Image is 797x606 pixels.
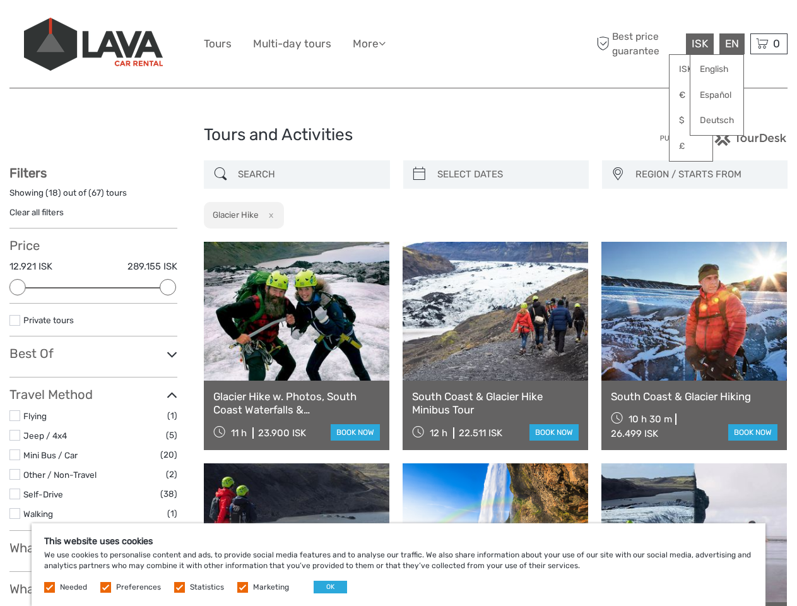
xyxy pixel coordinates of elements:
[160,448,177,462] span: (20)
[231,427,247,439] span: 11 h
[253,582,289,593] label: Marketing
[670,135,712,158] a: £
[670,58,712,81] a: ISK
[331,424,380,441] a: book now
[213,390,380,416] a: Glacier Hike w. Photos, South Coast Waterfalls & [GEOGRAPHIC_DATA]
[49,187,58,199] label: 18
[258,427,306,439] div: 23.900 ISK
[261,208,278,222] button: x
[9,207,64,217] a: Clear all filters
[23,411,47,421] a: Flying
[166,467,177,482] span: (2)
[204,35,232,53] a: Tours
[9,260,52,273] label: 12.921 ISK
[459,427,502,439] div: 22.511 ISK
[9,165,47,181] strong: Filters
[630,164,781,185] button: REGION / STARTS FROM
[412,390,579,416] a: South Coast & Glacier Hike Minibus Tour
[167,506,177,521] span: (1)
[23,509,53,519] a: Walking
[23,315,74,325] a: Private tours
[659,130,788,146] img: PurchaseViaTourDesk.png
[670,84,712,107] a: €
[60,582,87,593] label: Needed
[432,163,582,186] input: SELECT DATES
[719,33,745,54] div: EN
[166,428,177,443] span: (5)
[23,489,63,499] a: Self-Drive
[593,30,683,57] span: Best price guarantee
[233,163,383,186] input: SEARCH
[9,581,177,597] h3: What do you want to do?
[611,428,658,439] div: 26.499 ISK
[692,37,708,50] span: ISK
[23,470,97,480] a: Other / Non-Travel
[253,35,331,53] a: Multi-day tours
[190,582,224,593] label: Statistics
[160,487,177,501] span: (38)
[44,536,753,547] h5: This website uses cookies
[353,35,386,53] a: More
[629,413,672,425] span: 10 h 30 m
[430,427,447,439] span: 12 h
[611,390,777,403] a: South Coast & Glacier Hiking
[23,431,67,441] a: Jeep / 4x4
[690,109,743,132] a: Deutsch
[9,187,177,206] div: Showing ( ) out of ( ) tours
[213,210,259,220] h2: Glacier Hike
[167,408,177,423] span: (1)
[771,37,782,50] span: 0
[9,540,177,555] h3: What do you want to see?
[204,125,593,145] h1: Tours and Activities
[92,187,101,199] label: 67
[9,238,177,253] h3: Price
[690,84,743,107] a: Español
[9,387,177,402] h3: Travel Method
[23,450,78,460] a: Mini Bus / Car
[32,523,765,606] div: We use cookies to personalise content and ads, to provide social media features and to analyse ou...
[9,346,177,361] h3: Best Of
[529,424,579,441] a: book now
[24,18,163,71] img: 523-13fdf7b0-e410-4b32-8dc9-7907fc8d33f7_logo_big.jpg
[116,582,161,593] label: Preferences
[18,22,143,32] p: We're away right now. Please check back later!
[670,109,712,132] a: $
[314,581,347,593] button: OK
[690,58,743,81] a: English
[145,20,160,35] button: Open LiveChat chat widget
[127,260,177,273] label: 289.155 ISK
[728,424,777,441] a: book now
